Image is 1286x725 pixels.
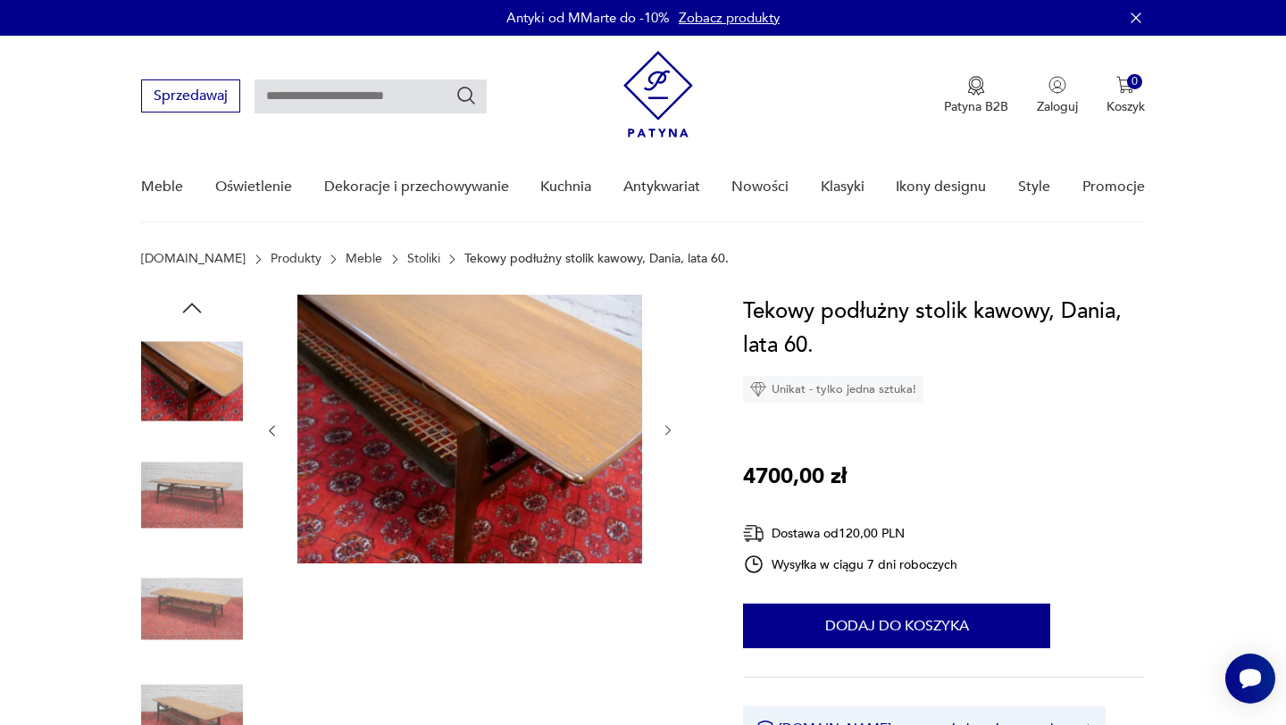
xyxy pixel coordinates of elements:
p: Patyna B2B [944,98,1008,115]
a: Kuchnia [540,153,591,221]
img: Ikona dostawy [743,522,764,545]
button: Sprzedawaj [141,79,240,112]
p: Koszyk [1106,98,1145,115]
img: Zdjęcie produktu Tekowy podłużny stolik kawowy, Dania, lata 60. [297,295,642,563]
img: Ikona medalu [967,76,985,96]
iframe: Smartsupp widget button [1225,654,1275,704]
h1: Tekowy podłużny stolik kawowy, Dania, lata 60. [743,295,1144,362]
p: Zaloguj [1037,98,1078,115]
button: Zaloguj [1037,76,1078,115]
img: Ikonka użytkownika [1048,76,1066,94]
a: Zobacz produkty [679,9,780,27]
img: Patyna - sklep z meblami i dekoracjami vintage [623,51,693,137]
img: Ikona koszyka [1116,76,1134,94]
a: Klasyki [821,153,864,221]
a: Ikona medaluPatyna B2B [944,76,1008,115]
button: 0Koszyk [1106,76,1145,115]
p: Antyki od MMarte do -10% [506,9,670,27]
p: 4700,00 zł [743,460,847,494]
button: Szukaj [455,85,477,106]
a: Antykwariat [623,153,700,221]
a: Style [1018,153,1050,221]
a: Promocje [1082,153,1145,221]
a: Nowości [731,153,789,221]
a: Ikony designu [896,153,986,221]
a: [DOMAIN_NAME] [141,252,246,266]
a: Stoliki [407,252,440,266]
div: Wysyłka w ciągu 7 dni roboczych [743,554,957,575]
div: Unikat - tylko jedna sztuka! [743,376,923,403]
a: Sprzedawaj [141,91,240,104]
div: 0 [1127,74,1142,89]
a: Produkty [271,252,321,266]
button: Patyna B2B [944,76,1008,115]
img: Zdjęcie produktu Tekowy podłużny stolik kawowy, Dania, lata 60. [141,445,243,546]
button: Dodaj do koszyka [743,604,1050,648]
a: Dekoracje i przechowywanie [324,153,509,221]
img: Ikona diamentu [750,381,766,397]
p: Tekowy podłużny stolik kawowy, Dania, lata 60. [464,252,729,266]
a: Meble [141,153,183,221]
img: Zdjęcie produktu Tekowy podłużny stolik kawowy, Dania, lata 60. [141,558,243,660]
div: Dostawa od 120,00 PLN [743,522,957,545]
img: Zdjęcie produktu Tekowy podłużny stolik kawowy, Dania, lata 60. [141,330,243,432]
a: Meble [346,252,382,266]
a: Oświetlenie [215,153,292,221]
